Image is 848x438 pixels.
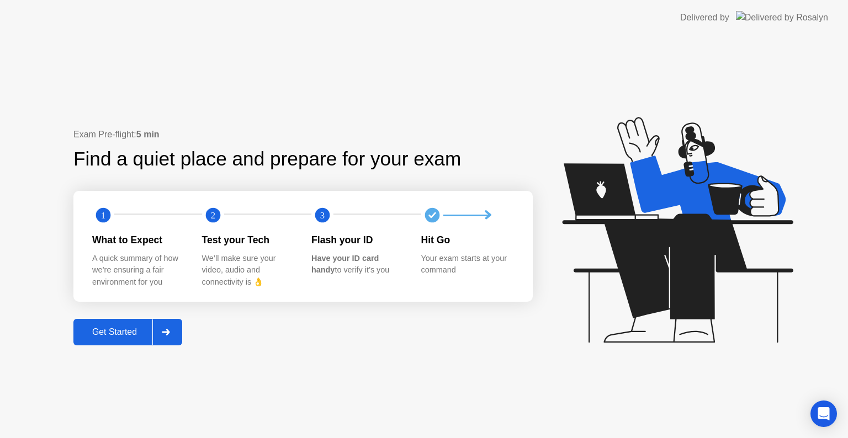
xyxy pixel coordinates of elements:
div: Flash your ID [311,233,404,247]
div: Your exam starts at your command [421,253,513,276]
img: Delivered by Rosalyn [736,11,828,24]
b: 5 min [136,130,160,139]
div: What to Expect [92,233,184,247]
text: 3 [320,210,325,221]
div: A quick summary of how we’re ensuring a fair environment for you [92,253,184,289]
text: 2 [210,210,215,221]
div: We’ll make sure your video, audio and connectivity is 👌 [202,253,294,289]
div: Test your Tech [202,233,294,247]
div: Get Started [77,327,152,337]
b: Have your ID card handy [311,254,379,275]
div: Find a quiet place and prepare for your exam [73,145,463,174]
div: Delivered by [680,11,729,24]
div: Exam Pre-flight: [73,128,533,141]
div: Open Intercom Messenger [810,400,837,427]
button: Get Started [73,319,182,345]
div: Hit Go [421,233,513,247]
div: to verify it’s you [311,253,404,276]
text: 1 [101,210,105,221]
